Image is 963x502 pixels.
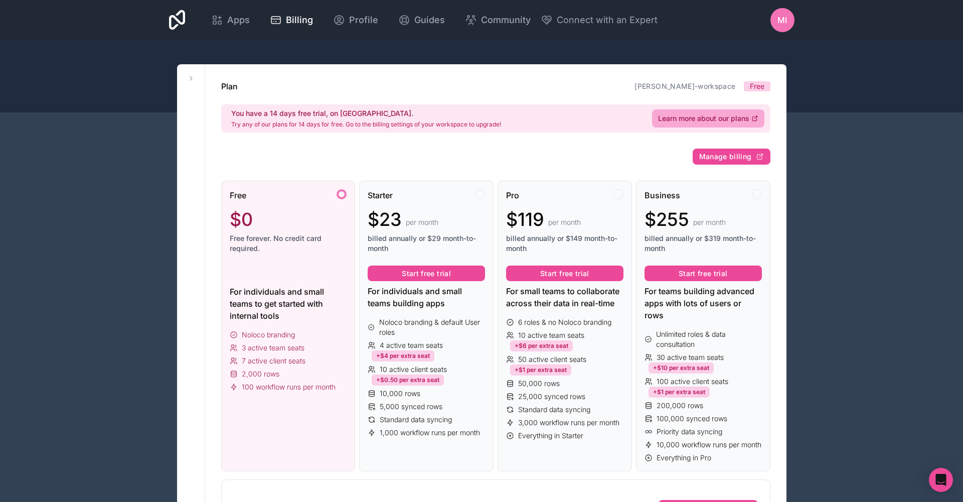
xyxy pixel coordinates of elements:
span: 5,000 synced rows [380,402,442,412]
span: Unlimited roles & data consultation [656,329,761,349]
p: Try any of our plans for 14 days for free. Go to the billing settings of your workspace to upgrade! [231,120,501,129]
a: [PERSON_NAME]-workspace [634,82,735,90]
button: Connect with an Expert [541,13,658,27]
button: Start free trial [645,266,762,282]
span: 3 active team seats [242,343,304,353]
a: Apps [203,9,258,31]
div: +$6 per extra seat [510,340,573,351]
span: 100 active client seats [657,376,728,387]
a: Community [457,9,539,31]
span: Starter [368,189,393,201]
span: 4 active team seats [380,340,443,350]
div: For small teams to collaborate across their data in real-time [506,285,623,309]
span: Guides [414,13,445,27]
span: 10,000 rows [380,389,420,399]
div: For teams building advanced apps with lots of users or rows [645,285,762,321]
span: per month [406,217,438,227]
span: Billing [286,13,313,27]
span: Profile [349,13,378,27]
span: Free [750,81,764,91]
a: Guides [390,9,453,31]
span: Noloco branding & default User roles [379,317,485,337]
div: +$1 per extra seat [510,364,571,375]
button: Start free trial [368,266,485,282]
div: +$4 per extra seat [372,350,434,361]
span: 30 active team seats [657,352,724,362]
span: Community [481,13,531,27]
span: billed annually or $319 month-to-month [645,233,762,254]
span: Free [230,189,246,201]
div: +$0.50 per extra seat [372,374,444,386]
span: billed annually or $29 month-to-month [368,233,485,254]
span: 50,000 rows [518,379,560,389]
span: Manage billing [699,152,752,161]
span: Standard data syncing [518,405,590,415]
span: 3,000 workflow runs per month [518,418,619,428]
h2: You have a 14 days free trial, on [GEOGRAPHIC_DATA]. [231,108,501,118]
button: Start free trial [506,266,623,282]
span: 100 workflow runs per month [242,382,336,392]
span: Everything in Starter [518,431,583,441]
button: Manage billing [693,149,770,165]
span: $23 [368,209,402,229]
span: $119 [506,209,544,229]
span: 200,000 rows [657,401,703,411]
span: Connect with an Expert [557,13,658,27]
div: For individuals and small teams building apps [368,285,485,309]
span: per month [693,217,726,227]
div: +$1 per extra seat [649,387,710,398]
span: Everything in Pro [657,453,711,463]
span: 1,000 workflow runs per month [380,428,480,438]
span: $0 [230,209,253,229]
a: Learn more about our plans [652,109,764,128]
span: Apps [227,13,250,27]
span: 10 active client seats [380,364,447,374]
span: 6 roles & no Noloco branding [518,317,611,327]
span: 7 active client seats [242,356,305,366]
div: +$10 per extra seat [649,362,714,373]
span: 10 active team seats [518,330,584,340]
span: Free forever. No credit card required. [230,233,347,254]
div: For individuals and small teams to get started with internal tools [230,286,347,322]
span: 100,000 synced rows [657,414,727,424]
span: 50 active client seats [518,354,586,364]
span: MI [777,14,787,26]
span: 25,000 synced rows [518,392,585,402]
span: Pro [506,189,519,201]
span: per month [548,217,581,227]
div: Open Intercom Messenger [929,468,953,492]
span: Learn more about our plans [658,113,749,123]
a: Profile [325,9,386,31]
span: 10,000 workflow runs per month [657,440,761,450]
span: billed annually or $149 month-to-month [506,233,623,254]
span: Business [645,189,680,201]
span: Noloco branding [242,330,295,340]
span: Priority data syncing [657,427,722,437]
span: 2,000 rows [242,369,279,379]
h1: Plan [221,80,238,92]
a: Billing [262,9,321,31]
span: Standard data syncing [380,415,452,425]
span: $255 [645,209,689,229]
